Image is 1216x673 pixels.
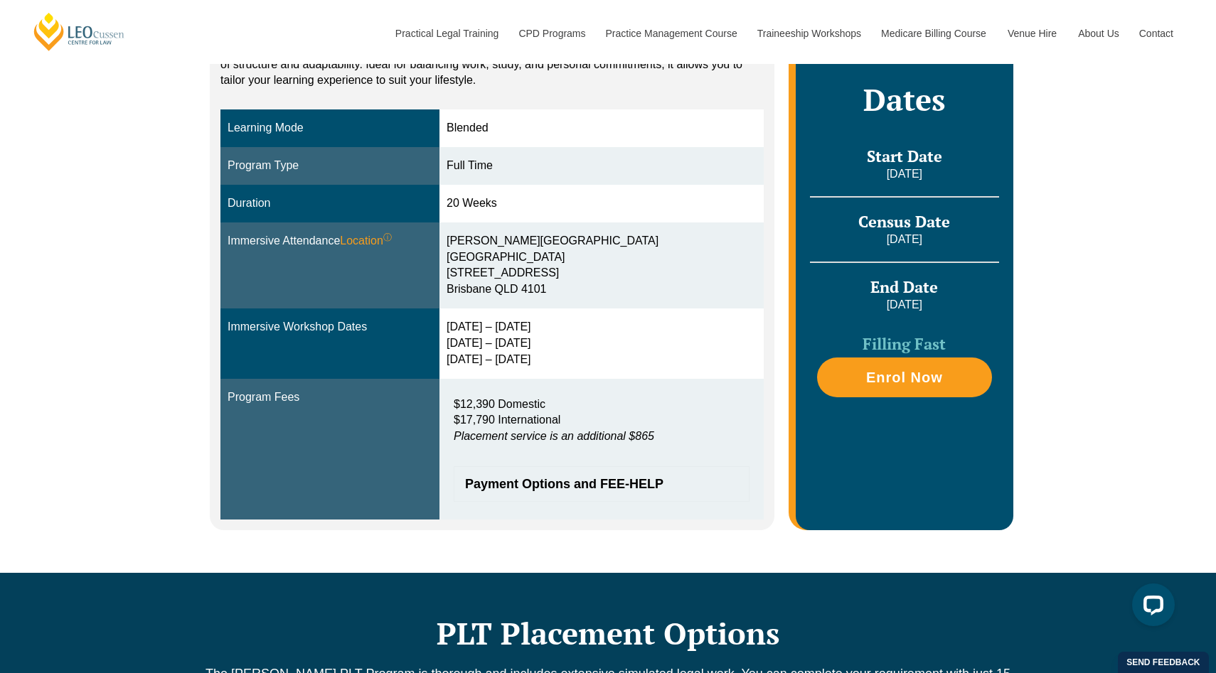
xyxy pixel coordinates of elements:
span: Filling Fast [863,333,946,354]
div: [DATE] – [DATE] [DATE] – [DATE] [DATE] – [DATE] [447,319,757,368]
a: Practice Management Course [595,3,747,64]
div: Immersive Attendance [228,233,432,249]
div: Program Fees [228,389,432,406]
iframe: LiveChat chat widget [1121,578,1180,637]
div: Learning Mode [228,120,432,136]
span: Payment Options and FEE-HELP [465,478,724,490]
span: $17,790 International [454,414,560,426]
span: $12,390 Domestic [454,398,545,410]
span: Location [340,233,392,249]
a: CPD Programs [508,3,594,64]
sup: ⓘ [383,232,392,242]
div: Program Type [228,158,432,174]
div: Blended [447,120,757,136]
a: Contact [1129,3,1184,64]
a: About Us [1067,3,1129,64]
span: Enrol Now [866,370,943,384]
h2: PLT Placement Options [203,615,1013,651]
a: [PERSON_NAME] Centre for Law [32,11,127,52]
div: Immersive Workshop Dates [228,319,432,335]
div: Full Time [447,158,757,174]
a: Enrol Now [817,357,992,397]
h2: Dates [810,82,999,117]
em: Placement service is an additional $865 [454,430,654,442]
p: [DATE] [810,232,999,247]
div: 20 Weeks [447,195,757,212]
span: Start Date [867,146,942,166]
p: [DATE] [810,166,999,182]
a: Medicare Billing Course [870,3,997,64]
a: Practical Legal Training [385,3,508,64]
div: Duration [228,195,432,212]
span: Census Date [858,211,950,232]
span: End Date [870,276,938,297]
a: Traineeship Workshops [747,3,870,64]
div: [PERSON_NAME][GEOGRAPHIC_DATA] [GEOGRAPHIC_DATA] [STREET_ADDRESS] Brisbane QLD 4101 [447,233,757,298]
p: [DATE] [810,297,999,313]
a: Venue Hire [997,3,1067,64]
